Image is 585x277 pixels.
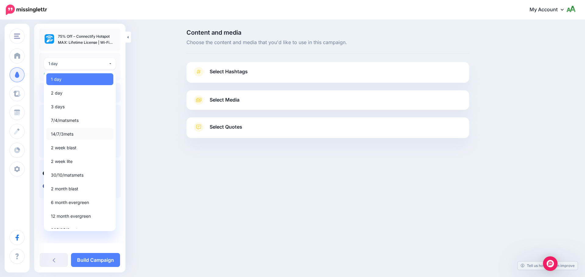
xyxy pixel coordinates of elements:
[210,123,242,131] span: Select Quotes
[48,60,108,67] div: 1 day
[44,58,116,70] button: 1 day
[51,130,73,138] span: 14/7/3mets
[186,29,469,36] span: Content and media
[193,122,463,138] a: Select Quotes
[51,185,78,192] span: 2 month blast
[193,67,463,83] a: Select Hashtags
[44,33,55,44] img: 3c48988ed2e4525cd83ec76f3f4cc5e5_thumb.jpg
[543,256,558,271] div: Open Intercom Messenger
[51,226,80,234] span: 365/25/3mats
[51,158,73,165] span: 2 week lite
[14,33,20,39] img: menu.png
[51,117,79,124] span: 7/4/matsmets
[523,2,576,17] a: My Account
[193,95,463,105] a: Select Media
[210,68,248,76] span: Select Hashtags
[58,33,116,46] p: 75% Off – Connectify Hotspot MAX: Lifetime License | Wi‑Fi Hotspot, Virtual Router & Repeater Sof...
[51,103,65,110] span: 3 days
[210,96,239,104] span: Select Media
[518,261,578,270] a: Tell us how we can improve
[6,5,47,15] img: Missinglettr
[51,171,83,179] span: 30/10/matsmets
[51,199,89,206] span: 6 month evergreen
[186,39,469,47] span: Choose the content and media that you'd like to use in this campaign.
[51,213,91,220] span: 12 month evergreen
[51,76,62,83] span: 1 day
[51,89,62,97] span: 2 day
[51,144,76,151] span: 2 week blast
